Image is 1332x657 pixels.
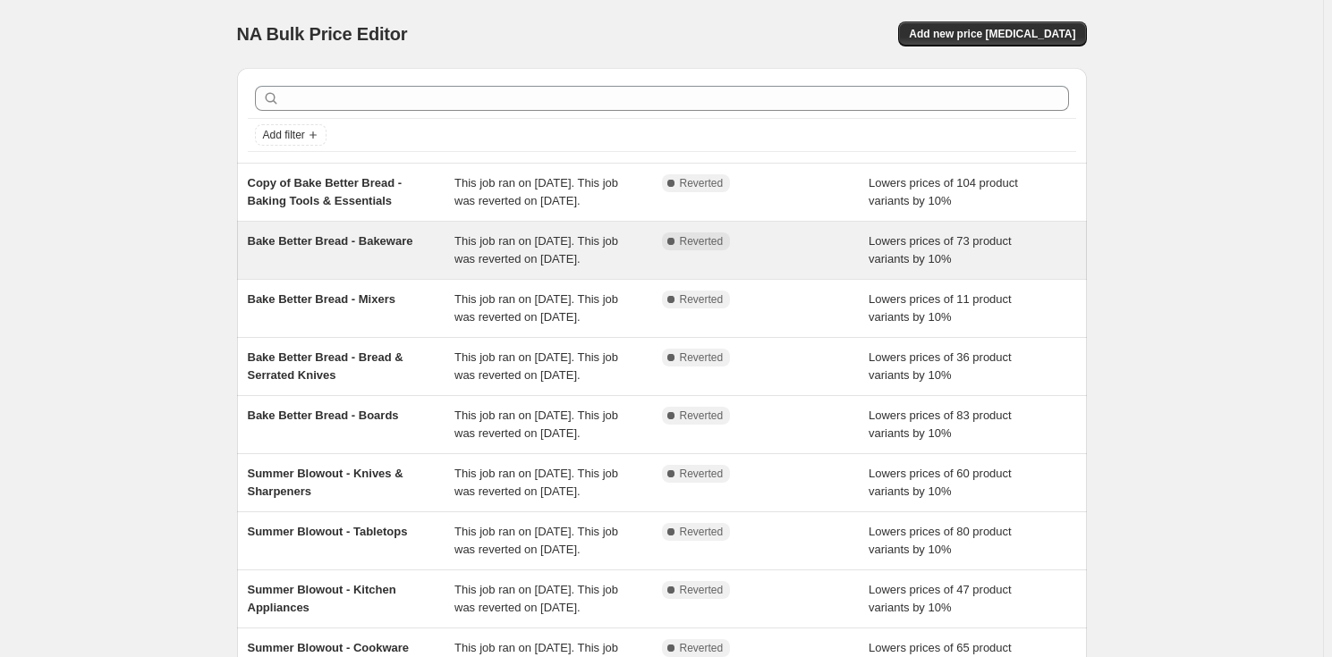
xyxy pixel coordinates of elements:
span: This job ran on [DATE]. This job was reverted on [DATE]. [454,292,618,324]
span: This job ran on [DATE]. This job was reverted on [DATE]. [454,176,618,207]
span: Lowers prices of 104 product variants by 10% [869,176,1018,207]
button: Add filter [255,124,327,146]
span: Lowers prices of 60 product variants by 10% [869,467,1012,498]
span: Bake Better Bread - Boards [248,409,399,422]
span: Summer Blowout - Cookware [248,641,410,654]
span: Add filter [263,128,305,142]
span: Bake Better Bread - Bakeware [248,234,413,248]
span: Reverted [680,176,724,190]
span: This job ran on [DATE]. This job was reverted on [DATE]. [454,234,618,265]
span: Summer Blowout - Kitchen Appliances [248,583,396,614]
span: Lowers prices of 83 product variants by 10% [869,409,1012,440]
span: Reverted [680,525,724,539]
span: Lowers prices of 36 product variants by 10% [869,350,1012,382]
span: NA Bulk Price Editor [237,24,408,44]
span: This job ran on [DATE]. This job was reverted on [DATE]. [454,409,618,440]
span: Add new price [MEDICAL_DATA] [909,27,1075,41]
span: This job ran on [DATE]. This job was reverted on [DATE]. [454,467,618,498]
span: Reverted [680,234,724,248]
span: Summer Blowout - Tabletops [248,525,408,538]
span: Reverted [680,409,724,423]
span: Reverted [680,467,724,481]
span: This job ran on [DATE]. This job was reverted on [DATE]. [454,583,618,614]
span: Reverted [680,583,724,597]
span: Lowers prices of 80 product variants by 10% [869,525,1012,556]
span: Summer Blowout - Knives & Sharpeners [248,467,403,498]
span: Lowers prices of 73 product variants by 10% [869,234,1012,265]
span: This job ran on [DATE]. This job was reverted on [DATE]. [454,350,618,382]
span: This job ran on [DATE]. This job was reverted on [DATE]. [454,525,618,556]
span: Lowers prices of 47 product variants by 10% [869,583,1012,614]
span: Bake Better Bread - Mixers [248,292,395,306]
button: Add new price [MEDICAL_DATA] [898,21,1086,46]
span: Reverted [680,350,724,365]
span: Reverted [680,292,724,307]
span: Copy of Bake Better Bread - Baking Tools & Essentials [248,176,403,207]
span: Reverted [680,641,724,655]
span: Bake Better Bread - Bread & Serrated Knives [248,350,403,382]
span: Lowers prices of 11 product variants by 10% [869,292,1012,324]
